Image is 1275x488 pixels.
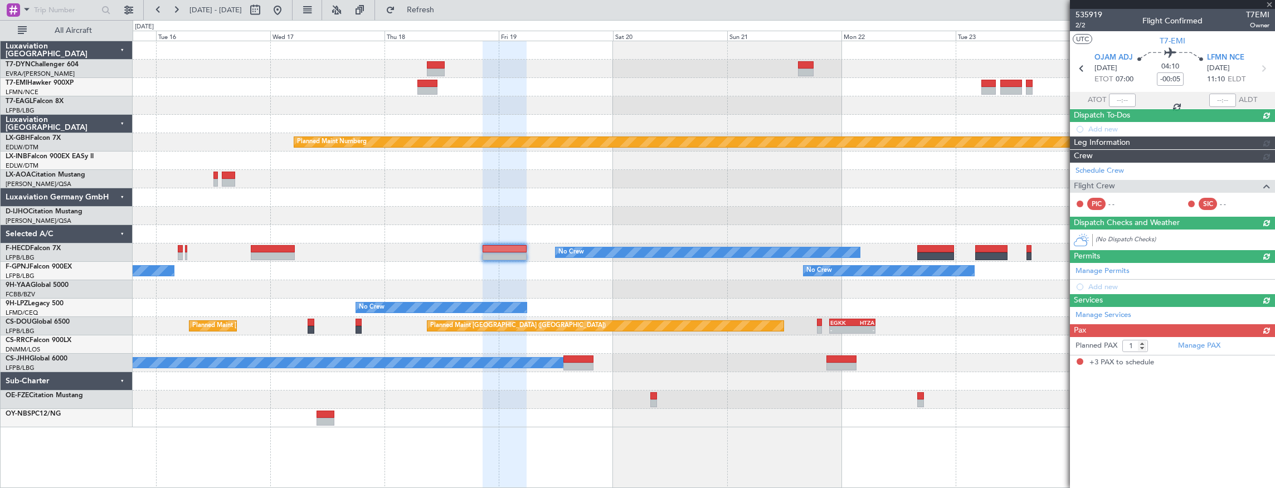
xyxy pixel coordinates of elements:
[6,245,61,252] a: F-HECDFalcon 7X
[1094,74,1113,85] span: ETOT
[1239,95,1257,106] span: ALDT
[6,217,71,225] a: [PERSON_NAME]/QSA
[6,282,69,289] a: 9H-YAAGlobal 5000
[1207,52,1244,64] span: LFMN NCE
[841,31,956,41] div: Mon 22
[6,319,32,325] span: CS-DOU
[6,253,35,262] a: LFPB/LBG
[6,61,79,68] a: T7-DYNChallenger 604
[6,263,72,270] a: F-GPNJFalcon 900EX
[6,162,38,170] a: EDLW/DTM
[1142,15,1203,27] div: Flight Confirmed
[499,31,613,41] div: Fri 19
[381,1,447,19] button: Refresh
[956,31,1070,41] div: Tue 23
[135,22,154,32] div: [DATE]
[558,244,584,261] div: No Crew
[6,411,61,417] a: OY-NBSPC12/NG
[270,31,385,41] div: Wed 17
[6,355,67,362] a: CS-JHHGlobal 6000
[852,319,874,326] div: HTZA
[385,31,499,41] div: Thu 18
[6,337,30,344] span: CS-RRC
[6,61,31,68] span: T7-DYN
[359,299,385,316] div: No Crew
[6,208,82,215] a: D-IJHOCitation Mustang
[6,208,28,215] span: D-IJHO
[397,6,444,14] span: Refresh
[6,245,30,252] span: F-HECD
[806,262,832,279] div: No Crew
[6,392,83,399] a: OE-FZECitation Mustang
[6,337,71,344] a: CS-RRCFalcon 900LX
[192,318,368,334] div: Planned Maint [GEOGRAPHIC_DATA] ([GEOGRAPHIC_DATA])
[1116,74,1133,85] span: 07:00
[6,272,35,280] a: LFPB/LBG
[6,300,28,307] span: 9H-LPZ
[727,31,841,41] div: Sun 21
[12,22,121,40] button: All Aircraft
[6,135,61,141] a: LX-GBHFalcon 7X
[34,2,98,18] input: Trip Number
[6,172,31,178] span: LX-AOA
[613,31,727,41] div: Sat 20
[1088,95,1106,106] span: ATOT
[6,88,38,96] a: LFMN/NCE
[297,134,367,150] div: Planned Maint Nurnberg
[1076,21,1102,30] span: 2/2
[6,80,74,86] a: T7-EMIHawker 900XP
[1246,9,1269,21] span: T7EMI
[6,172,85,178] a: LX-AOACitation Mustang
[852,326,874,333] div: -
[830,326,853,333] div: -
[6,309,38,317] a: LFMD/CEQ
[6,355,30,362] span: CS-JHH
[6,290,35,299] a: FCBB/BZV
[1207,74,1225,85] span: 11:10
[6,300,64,307] a: 9H-LPZLegacy 500
[6,263,30,270] span: F-GPNJ
[1094,63,1117,74] span: [DATE]
[1073,34,1092,44] button: UTC
[430,318,606,334] div: Planned Maint [GEOGRAPHIC_DATA] ([GEOGRAPHIC_DATA])
[6,153,27,160] span: LX-INB
[6,98,64,105] a: T7-EAGLFalcon 8X
[6,411,31,417] span: OY-NBS
[189,5,242,15] span: [DATE] - [DATE]
[6,180,71,188] a: [PERSON_NAME]/QSA
[6,345,40,354] a: DNMM/LOS
[6,106,35,115] a: LFPB/LBG
[6,327,35,335] a: LFPB/LBG
[1246,21,1269,30] span: Owner
[6,364,35,372] a: LFPB/LBG
[6,135,30,141] span: LX-GBH
[6,153,94,160] a: LX-INBFalcon 900EX EASy II
[1160,35,1185,47] span: T7-EMI
[1228,74,1245,85] span: ELDT
[6,98,33,105] span: T7-EAGL
[6,143,38,152] a: EDLW/DTM
[6,70,75,78] a: EVRA/[PERSON_NAME]
[6,319,70,325] a: CS-DOUGlobal 6500
[1161,61,1179,72] span: 04:10
[6,282,31,289] span: 9H-YAA
[1207,63,1230,74] span: [DATE]
[156,31,270,41] div: Tue 16
[1094,52,1133,64] span: OJAM ADJ
[6,392,29,399] span: OE-FZE
[29,27,118,35] span: All Aircraft
[830,319,853,326] div: EGKK
[1076,9,1102,21] span: 535919
[6,80,27,86] span: T7-EMI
